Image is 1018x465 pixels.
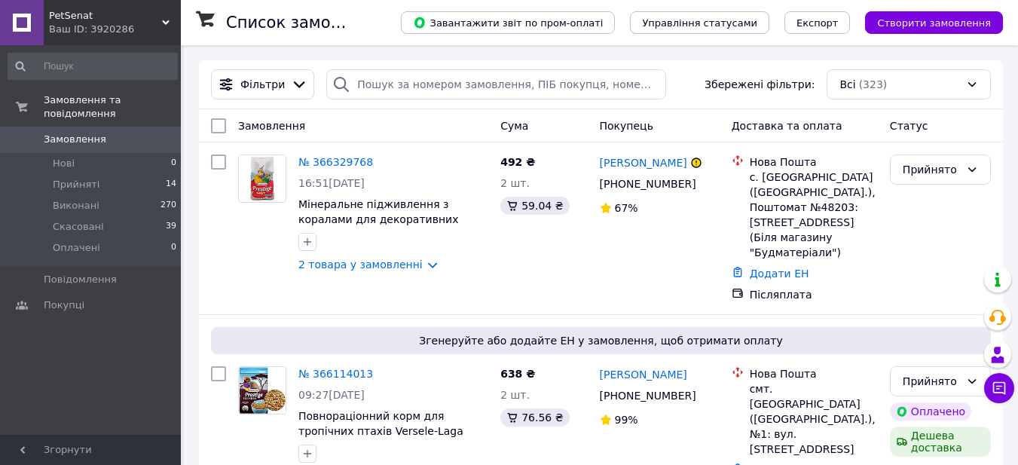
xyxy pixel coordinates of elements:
[326,69,666,99] input: Пошук за номером замовлення, ПІБ покупця, номером телефону, Email, номером накладної
[53,241,100,255] span: Оплачені
[53,220,104,234] span: Скасовані
[500,368,535,380] span: 638 ₴
[49,23,181,36] div: Ваш ID: 3920286
[53,178,99,191] span: Прийняті
[413,16,603,29] span: Завантажити звіт по пром-оплаті
[53,199,99,213] span: Виконані
[732,120,842,132] span: Доставка та оплата
[44,133,106,146] span: Замовлення
[160,199,176,213] span: 270
[240,77,285,92] span: Фільтри
[44,273,117,286] span: Повідомлення
[890,402,971,421] div: Оплачено
[49,9,162,23] span: PetSenat
[298,198,473,255] a: Мінеральне підживлення з коралами для декоративних птахів Versele-Laga Prestige Grit 2,5 кг (231111)
[630,11,769,34] button: Управління статусами
[750,287,878,302] div: Післяплата
[238,154,286,203] a: Фото товару
[298,259,423,271] a: 2 товара у замовленні
[171,157,176,170] span: 0
[705,77,815,92] span: Збережені фільтри:
[890,427,991,457] div: Дешева доставка
[239,367,286,414] img: Фото товару
[166,220,176,234] span: 39
[298,389,365,401] span: 09:27[DATE]
[615,414,638,426] span: 99%
[859,78,888,90] span: (323)
[750,170,878,260] div: с. [GEOGRAPHIC_DATA] ([GEOGRAPHIC_DATA].), Поштомат №48203: [STREET_ADDRESS] (Біля магазину "Будм...
[750,366,878,381] div: Нова Пошта
[500,197,569,215] div: 59.04 ₴
[298,177,365,189] span: 16:51[DATE]
[8,53,178,80] input: Пошук
[642,17,757,29] span: Управління статусами
[171,241,176,255] span: 0
[839,77,855,92] span: Всі
[238,366,286,415] a: Фото товару
[500,389,530,401] span: 2 шт.
[750,154,878,170] div: Нова Пошта
[984,373,1014,403] button: Чат з покупцем
[500,156,535,168] span: 492 ₴
[750,268,809,280] a: Додати ЕН
[500,177,530,189] span: 2 шт.
[600,120,653,132] span: Покупець
[850,16,1003,28] a: Створити замовлення
[239,155,286,202] img: Фото товару
[217,333,985,348] span: Згенеруйте або додайте ЕН у замовлення, щоб отримати оплату
[890,120,928,132] span: Статус
[500,120,528,132] span: Cума
[238,120,305,132] span: Замовлення
[298,156,373,168] a: № 366329768
[877,17,991,29] span: Створити замовлення
[903,373,960,390] div: Прийнято
[784,11,851,34] button: Експорт
[401,11,615,34] button: Завантажити звіт по пром-оплаті
[597,385,699,406] div: [PHONE_NUMBER]
[226,14,379,32] h1: Список замовлень
[600,367,687,382] a: [PERSON_NAME]
[44,93,181,121] span: Замовлення та повідомлення
[750,381,878,457] div: смт. [GEOGRAPHIC_DATA] ([GEOGRAPHIC_DATA].), №1: вул. [STREET_ADDRESS]
[796,17,839,29] span: Експорт
[615,202,638,214] span: 67%
[865,11,1003,34] button: Створити замовлення
[44,298,84,312] span: Покупці
[600,155,687,170] a: [PERSON_NAME]
[166,178,176,191] span: 14
[597,173,699,194] div: [PHONE_NUMBER]
[903,161,960,178] div: Прийнято
[53,157,75,170] span: Нові
[298,368,373,380] a: № 366114013
[500,408,569,427] div: 76.56 ₴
